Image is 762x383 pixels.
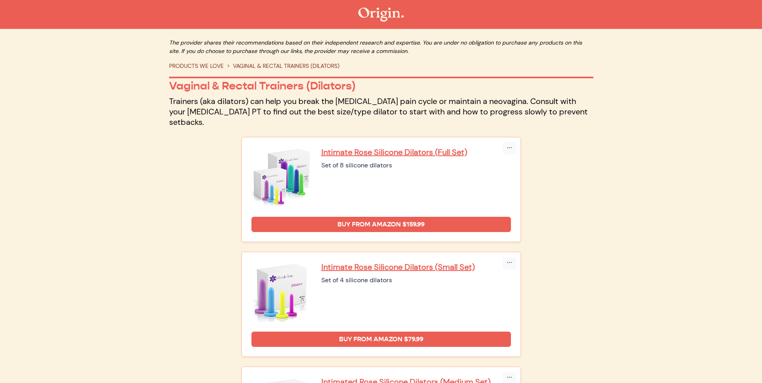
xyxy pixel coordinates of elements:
[169,79,593,93] p: Vaginal & Rectal Trainers (Dilators)
[251,147,312,207] img: Intimate Rose Silicone Dilators (Full Set)
[321,147,511,157] a: Intimate Rose Silicone Dilators (Full Set)
[251,332,511,347] a: Buy from Amazon $79.99
[169,62,224,69] a: PRODUCTS WE LOVE
[169,39,593,55] p: The provider shares their recommendations based on their independent research and expertise. You ...
[251,217,511,232] a: Buy from Amazon $159.99
[251,262,312,322] img: Intimate Rose Silicone Dilators (Small Set)
[169,96,593,127] p: Trainers (aka dilators) can help you break the [MEDICAL_DATA] pain cycle or maintain a neovagina....
[358,8,404,22] img: The Origin Shop
[321,161,511,170] div: Set of 8 silicone dilators
[321,262,511,272] a: Intimate Rose Silicone Dilators (Small Set)
[321,275,511,285] div: Set of 4 silicone dilators
[224,62,339,70] li: VAGINAL & RECTAL TRAINERS (DILATORS)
